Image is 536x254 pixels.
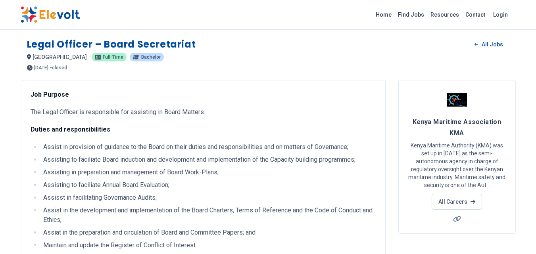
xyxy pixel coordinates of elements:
[447,90,467,110] img: Kenya Maritime Association KMA
[41,142,376,152] li: Assist in provision of guidance to the Board on their duties and responsibilities and on matters ...
[41,168,376,177] li: Assisting in preparation and management of Board Work-Plans;
[488,7,513,23] a: Login
[395,8,427,21] a: Find Jobs
[33,54,87,60] span: [GEOGRAPHIC_DATA]
[41,206,376,225] li: Assist in the development and implementation of the Board Charters, Terms of Reference and the Co...
[373,8,395,21] a: Home
[141,55,161,59] span: Bachelor
[432,194,482,210] a: All Careers
[21,6,80,23] img: Elevolt
[27,38,196,51] h1: Legal Officer – Board Secretariat
[408,141,506,189] p: Kenya Maritime Authority (KMA) was set up in [DATE] as the semi-autonomous agency in charge of re...
[427,8,462,21] a: Resources
[413,118,501,137] span: Kenya Maritime Association KMA
[462,8,488,21] a: Contact
[31,91,69,98] strong: Job Purpose
[31,126,110,133] strong: Duties and responsibilities
[31,107,376,117] p: The Legal Officer is responsible for assisting in Board Matters.
[41,180,376,190] li: Assisting to faciliate Annual Board Evaluation;
[41,155,376,164] li: Assisting to faciliate Board induction and development and implementation of the Capacity buildin...
[468,38,509,50] a: All Jobs
[34,65,48,70] span: [DATE]
[103,55,123,59] span: Full-time
[41,241,376,250] li: Maintain and update the Register of Conflict of Interest.
[50,65,67,70] p: - closed
[41,228,376,237] li: Assiat in the preparation and circulation of Board and Committee Papers; and
[41,193,376,202] li: Assisst in facilitating Governance Audits;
